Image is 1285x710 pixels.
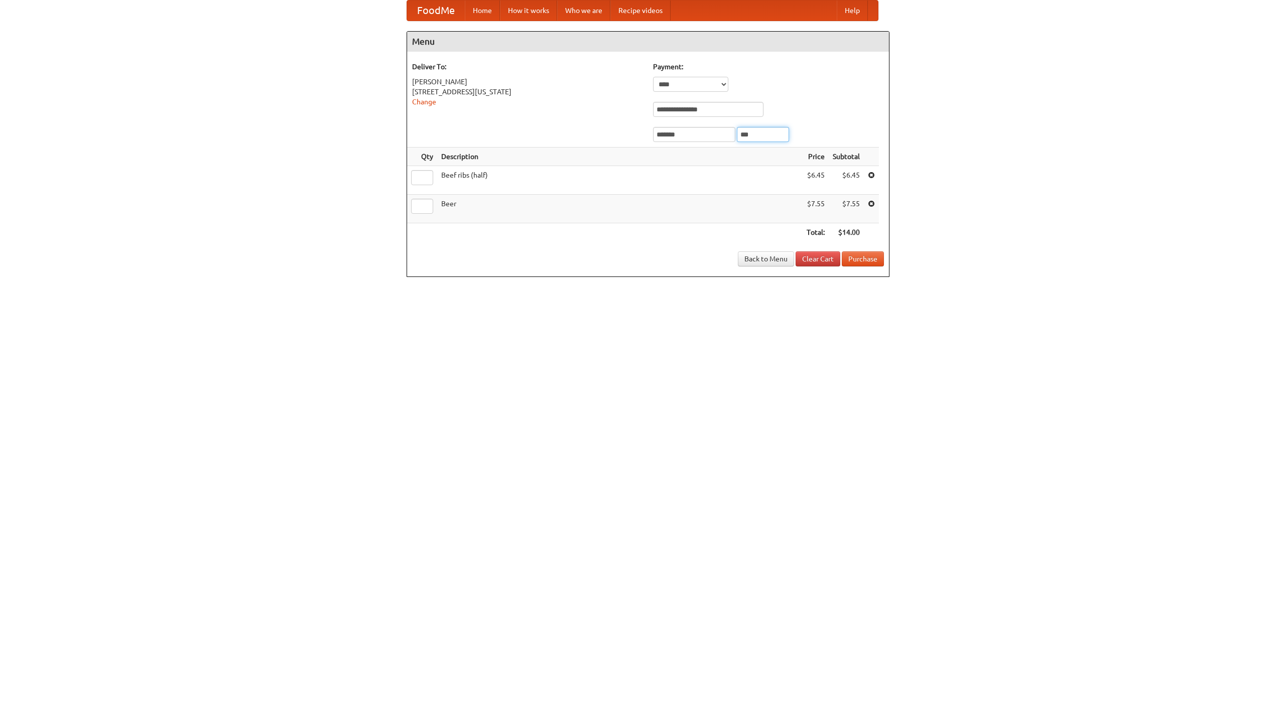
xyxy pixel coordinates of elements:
[842,251,884,266] button: Purchase
[437,166,803,195] td: Beef ribs (half)
[412,62,643,72] h5: Deliver To:
[407,32,889,52] h4: Menu
[829,166,864,195] td: $6.45
[465,1,500,21] a: Home
[412,77,643,87] div: [PERSON_NAME]
[803,148,829,166] th: Price
[653,62,884,72] h5: Payment:
[407,148,437,166] th: Qty
[837,1,868,21] a: Help
[407,1,465,21] a: FoodMe
[500,1,557,21] a: How it works
[738,251,794,266] a: Back to Menu
[829,195,864,223] td: $7.55
[610,1,671,21] a: Recipe videos
[829,148,864,166] th: Subtotal
[412,98,436,106] a: Change
[557,1,610,21] a: Who we are
[829,223,864,242] th: $14.00
[796,251,840,266] a: Clear Cart
[803,223,829,242] th: Total:
[412,87,643,97] div: [STREET_ADDRESS][US_STATE]
[803,166,829,195] td: $6.45
[437,148,803,166] th: Description
[437,195,803,223] td: Beer
[803,195,829,223] td: $7.55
